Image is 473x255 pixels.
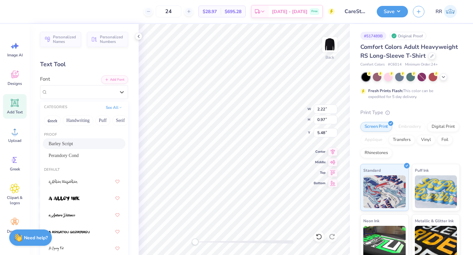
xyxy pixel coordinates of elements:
[49,213,76,218] img: a Antara Distance
[363,167,381,174] span: Standard
[49,230,90,234] img: a Arigatou Gozaimasu
[101,75,128,84] button: Add Font
[40,32,81,47] button: Personalized Names
[40,167,128,173] div: Default
[417,135,435,145] div: Vinyl
[24,235,48,241] strong: Need help?
[415,217,454,224] span: Metallic & Glitter Ink
[444,5,457,18] img: Rigil Kent Ricardo
[436,8,442,15] span: RR
[44,105,67,110] div: CATEGORIES
[95,115,110,126] button: Puff
[314,149,326,154] span: Center
[368,88,449,100] div: This color can be expedited for 5 day delivery.
[433,5,460,18] a: RR
[53,35,77,44] span: Personalized Names
[40,132,128,138] div: Proof
[437,135,453,145] div: Foil
[7,109,23,115] span: Add Text
[4,195,26,206] span: Clipart & logos
[405,62,438,68] span: Minimum Order: 24 +
[100,35,124,44] span: Personalized Numbers
[49,140,73,147] span: Barley Script
[225,8,241,15] span: $695.28
[203,8,217,15] span: $28.97
[360,43,458,60] span: Comfort Colors Adult Heavyweight RS Long-Sleeve T-Shirt
[49,152,79,159] span: Perandory Cond
[363,175,406,208] img: Standard
[104,104,124,111] button: See All
[394,122,425,132] div: Embroidery
[388,62,402,68] span: # C6014
[368,88,403,93] strong: Fresh Prints Flash:
[49,196,79,201] img: a Alloy Ink
[360,62,385,68] span: Comfort Colors
[8,81,22,86] span: Designs
[156,6,181,17] input: – –
[44,115,61,126] button: Greek
[40,60,128,69] div: Text Tool
[8,138,21,143] span: Upload
[311,9,318,14] span: Free
[49,246,64,251] img: A Charming Font
[314,160,326,165] span: Middle
[314,170,326,175] span: Top
[360,32,386,40] div: # 517489B
[389,135,415,145] div: Transfers
[272,8,307,15] span: [DATE] - [DATE]
[326,54,334,60] div: Back
[415,167,429,174] span: Puff Ink
[415,175,457,208] img: Puff Ink
[7,52,23,58] span: Image AI
[323,38,336,51] img: Back
[360,109,460,116] div: Print Type
[360,135,387,145] div: Applique
[377,6,408,17] button: Save
[112,115,128,126] button: Serif
[192,239,198,245] div: Accessibility label
[63,115,93,126] button: Handwriting
[87,32,128,47] button: Personalized Numbers
[314,181,326,186] span: Bottom
[10,167,20,172] span: Greek
[340,5,372,18] input: Untitled Design
[427,122,459,132] div: Digital Print
[40,75,50,83] label: Font
[360,148,392,158] div: Rhinestones
[49,180,78,184] img: a Ahlan Wasahlan
[390,32,426,40] div: Original Proof
[363,217,379,224] span: Neon Ink
[7,229,23,234] span: Decorate
[360,122,392,132] div: Screen Print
